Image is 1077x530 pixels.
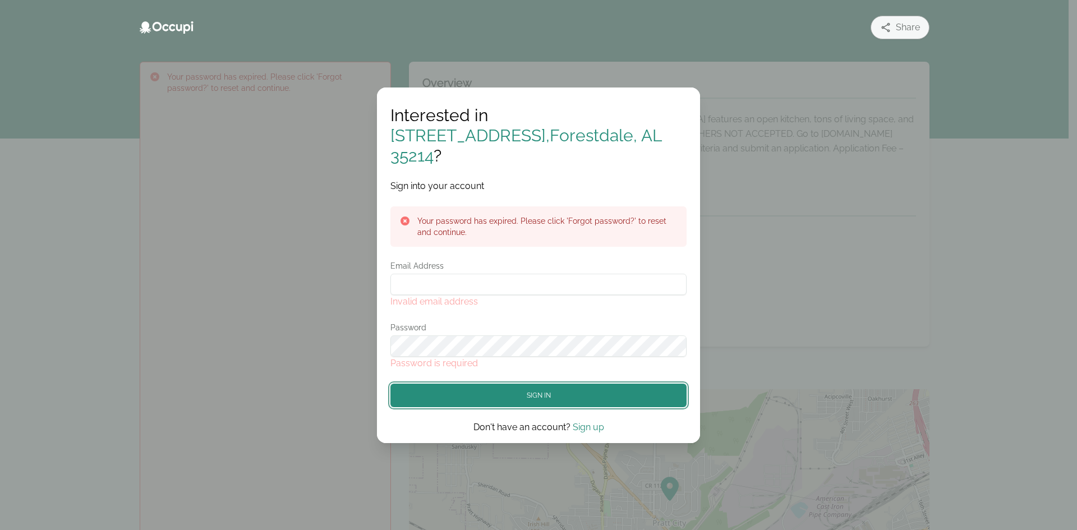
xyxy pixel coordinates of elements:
div: Invalid email address [390,295,687,308]
label: Password [390,322,687,333]
span: Don't have an account? [473,422,570,432]
div: Password is required [390,357,687,370]
h3: Your password has expired. Please click 'Forgot password?' to reset and continue. [417,215,678,238]
button: Sign in [390,384,687,407]
h2: Sign into your account [390,179,687,193]
a: Sign up [573,422,604,432]
span: [STREET_ADDRESS] , Forestdale , AL 35214 [390,126,661,165]
h1: Interested in ? [390,105,687,166]
label: Email Address [390,260,687,271]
